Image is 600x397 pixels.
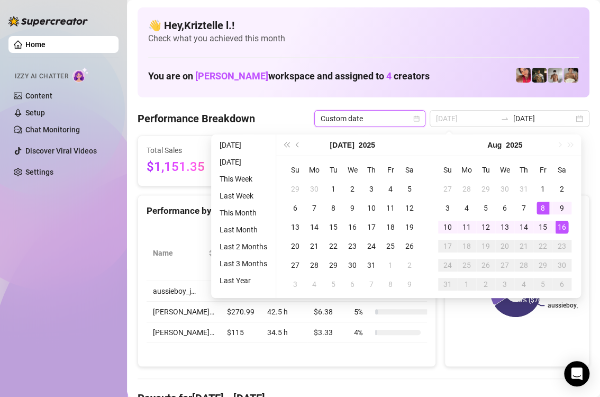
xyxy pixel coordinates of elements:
td: 2025-07-01 [324,179,343,198]
h1: You are on workspace and assigned to creators [148,70,430,82]
div: 30 [346,259,359,272]
td: 2025-08-01 [533,179,552,198]
span: Name [153,247,206,259]
td: 2025-07-21 [305,237,324,256]
div: 31 [517,183,530,195]
td: 2025-07-06 [286,198,305,218]
div: 6 [346,278,359,291]
span: Check what you achieved this month [148,33,579,44]
div: 28 [517,259,530,272]
td: 2025-09-03 [495,275,514,294]
td: 2025-08-19 [476,237,495,256]
button: Choose a year [506,134,522,156]
td: 2025-08-22 [533,237,552,256]
div: 19 [403,221,416,233]
button: Previous month (PageUp) [292,134,304,156]
td: 2025-07-03 [362,179,381,198]
td: 2025-09-04 [514,275,533,294]
th: Fr [381,160,400,179]
td: 2025-08-13 [495,218,514,237]
td: 2025-08-06 [343,275,362,294]
td: 2025-08-01 [381,256,400,275]
div: 10 [441,221,454,233]
h4: 👋 Hey, Kriztelle l. ! [148,18,579,33]
div: 24 [365,240,378,252]
td: 2025-07-04 [381,179,400,198]
td: 2025-07-31 [362,256,381,275]
td: 2025-08-09 [552,198,571,218]
div: 31 [365,259,378,272]
th: Fr [533,160,552,179]
td: 2025-08-11 [457,218,476,237]
div: 3 [289,278,302,291]
div: 15 [537,221,549,233]
div: 23 [346,240,359,252]
div: 28 [460,183,473,195]
td: 2025-07-24 [362,237,381,256]
div: 28 [308,259,321,272]
div: 14 [517,221,530,233]
span: 4 % [354,327,371,338]
input: End date [513,113,574,124]
td: 2025-08-03 [438,198,457,218]
th: Th [514,160,533,179]
img: Tony [532,68,547,83]
div: 2 [403,259,416,272]
div: 27 [498,259,511,272]
th: Tu [476,160,495,179]
td: 2025-08-04 [457,198,476,218]
td: 2025-07-27 [438,179,457,198]
div: 22 [327,240,340,252]
div: 20 [498,240,511,252]
li: [DATE] [215,156,271,168]
td: 2025-08-30 [552,256,571,275]
td: 2025-08-26 [476,256,495,275]
div: 3 [441,202,454,214]
div: 1 [460,278,473,291]
div: 27 [289,259,302,272]
span: to [501,114,509,123]
div: 29 [479,183,492,195]
span: Izzy AI Chatter [15,71,68,82]
td: 2025-07-29 [324,256,343,275]
img: AI Chatter [72,67,89,83]
div: 12 [479,221,492,233]
span: [PERSON_NAME] [195,70,268,82]
td: 2025-08-15 [533,218,552,237]
div: 16 [346,221,359,233]
td: 2025-08-24 [438,256,457,275]
div: 19 [479,240,492,252]
div: 15 [327,221,340,233]
button: Choose a month [487,134,502,156]
div: 25 [460,259,473,272]
span: 5 % [354,306,371,318]
div: 17 [365,221,378,233]
div: 4 [460,202,473,214]
td: 2025-09-02 [476,275,495,294]
td: 2025-08-08 [381,275,400,294]
h4: Performance Breakdown [138,111,255,126]
div: 20 [289,240,302,252]
td: $3.33 [307,322,348,343]
div: 1 [384,259,397,272]
span: Custom date [321,111,419,127]
td: $6.38 [307,302,348,322]
a: Discover Viral Videos [25,147,97,155]
div: 22 [537,240,549,252]
button: Choose a month [330,134,354,156]
td: 2025-08-07 [362,275,381,294]
div: 5 [479,202,492,214]
td: 2025-07-14 [305,218,324,237]
div: 16 [556,221,568,233]
th: We [495,160,514,179]
td: 2025-08-20 [495,237,514,256]
li: Last Week [215,190,271,202]
td: 2025-07-30 [343,256,362,275]
input: Start date [436,113,496,124]
td: 2025-07-08 [324,198,343,218]
div: 30 [498,183,511,195]
td: 2025-07-18 [381,218,400,237]
img: aussieboy_j [548,68,562,83]
td: 2025-07-05 [400,179,419,198]
td: 2025-08-08 [533,198,552,218]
